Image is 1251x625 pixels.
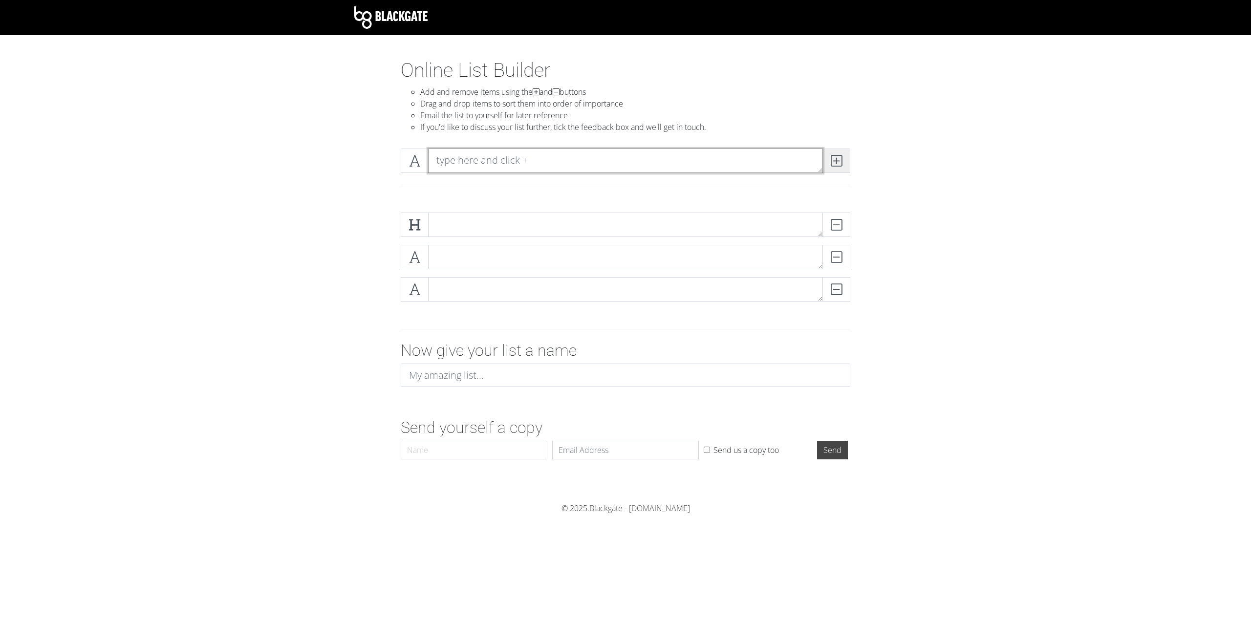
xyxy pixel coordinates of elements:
li: Add and remove items using the and buttons [420,86,850,98]
input: Name [401,441,547,459]
li: Drag and drop items to sort them into order of importance [420,98,850,109]
h2: Now give your list a name [401,341,850,360]
li: Email the list to yourself for later reference [420,109,850,121]
div: © 2025. [354,502,897,514]
h1: Online List Builder [401,59,850,82]
input: My amazing list... [401,364,850,387]
input: Send [817,441,848,459]
label: Send us a copy too [713,444,779,456]
img: Blackgate [354,6,428,29]
input: Email Address [552,441,699,459]
a: Blackgate - [DOMAIN_NAME] [589,503,690,514]
li: If you'd like to discuss your list further, tick the feedback box and we'll get in touch. [420,121,850,133]
h2: Send yourself a copy [401,418,850,437]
